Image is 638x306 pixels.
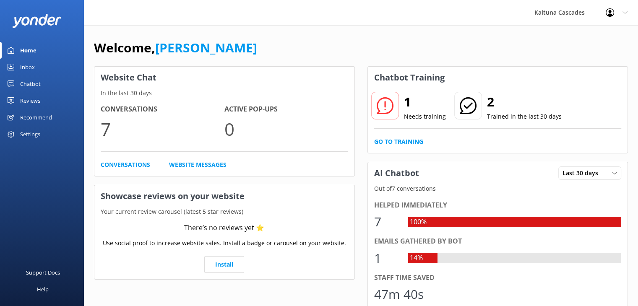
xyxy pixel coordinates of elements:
p: 0 [224,115,348,143]
p: Use social proof to increase website sales. Install a badge or carousel on your website. [103,239,346,248]
div: Help [37,281,49,298]
div: Inbox [20,59,35,75]
div: 100% [408,217,429,228]
div: Helped immediately [374,200,622,211]
div: Support Docs [26,264,60,281]
h4: Conversations [101,104,224,115]
a: Website Messages [169,160,227,169]
h3: AI Chatbot [368,162,425,184]
div: Staff time saved [374,272,622,283]
p: 7 [101,115,224,143]
img: yonder-white-logo.png [13,14,61,28]
div: Emails gathered by bot [374,236,622,247]
a: Install [204,256,244,273]
h3: Showcase reviews on your website [94,185,354,207]
p: In the last 30 days [94,88,354,98]
div: Chatbot [20,75,41,92]
a: Go to Training [374,137,423,146]
span: Last 30 days [562,169,603,178]
div: 7 [374,212,399,232]
div: Recommend [20,109,52,126]
div: 1 [374,248,399,268]
a: [PERSON_NAME] [155,39,257,56]
p: Out of 7 conversations [368,184,628,193]
div: Settings [20,126,40,143]
a: Conversations [101,160,150,169]
h1: Welcome, [94,38,257,58]
p: Your current review carousel (latest 5 star reviews) [94,207,354,216]
h4: Active Pop-ups [224,104,348,115]
p: Trained in the last 30 days [487,112,562,121]
p: Needs training [404,112,446,121]
h2: 1 [404,92,446,112]
h2: 2 [487,92,562,112]
h3: Website Chat [94,67,354,88]
div: There’s no reviews yet ⭐ [184,223,264,233]
div: Reviews [20,92,40,109]
div: 47m 40s [374,284,424,304]
div: Home [20,42,36,59]
h3: Chatbot Training [368,67,451,88]
div: 14% [408,253,425,264]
